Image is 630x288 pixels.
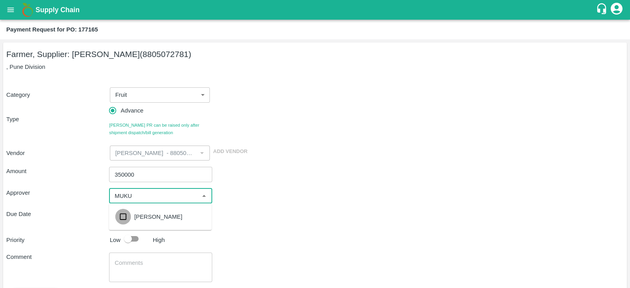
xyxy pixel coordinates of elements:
[2,1,20,19] button: open drawer
[111,191,196,201] input: Select approver
[115,90,127,99] p: Fruit
[121,106,144,115] span: Advance
[35,4,596,15] a: Supply Chain
[6,253,109,261] p: Comment
[6,63,624,71] p: , Pune Division
[112,148,195,158] input: Select Vendor
[6,188,109,197] p: Approver
[110,236,120,244] p: Low
[20,2,35,18] img: logo
[6,236,107,244] p: Priority
[6,115,109,124] p: Type
[109,167,212,182] input: Advance amount
[35,6,80,14] b: Supply Chain
[6,167,109,175] p: Amount
[134,212,182,221] div: [PERSON_NAME]
[6,90,107,99] p: Category
[6,210,109,218] p: Due Date
[153,236,165,244] p: High
[610,2,624,18] div: account of current user
[6,149,107,157] p: Vendor
[6,26,98,33] b: Payment Request for PO: 177165
[109,122,212,136] span: [PERSON_NAME] PR can be raised only after shipment dispatch/bill generation
[199,191,209,201] button: Close
[6,49,624,60] h5: Farmer, Supplier: [PERSON_NAME] (8805072781)
[596,3,610,17] div: customer-support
